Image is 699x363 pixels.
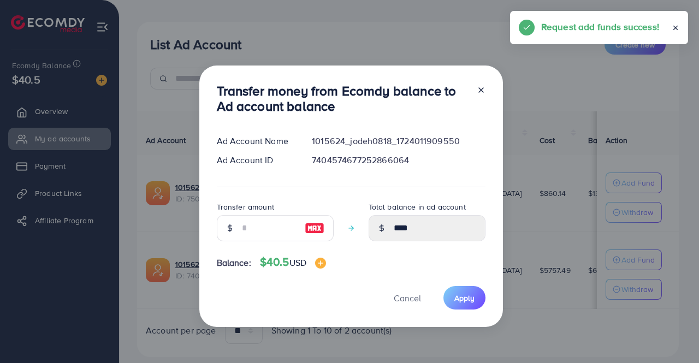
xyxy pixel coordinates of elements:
[541,20,659,34] h5: Request add funds success!
[653,314,691,355] iframe: Chat
[217,257,251,269] span: Balance:
[217,83,468,115] h3: Transfer money from Ecomdy balance to Ad account balance
[303,135,494,147] div: 1015624_jodeh0818_1724011909550
[394,292,421,304] span: Cancel
[369,201,466,212] label: Total balance in ad account
[260,255,326,269] h4: $40.5
[305,222,324,235] img: image
[208,135,304,147] div: Ad Account Name
[303,154,494,166] div: 7404574677252866064
[443,286,485,310] button: Apply
[380,286,435,310] button: Cancel
[217,201,274,212] label: Transfer amount
[208,154,304,166] div: Ad Account ID
[454,293,475,304] span: Apply
[315,258,326,269] img: image
[289,257,306,269] span: USD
